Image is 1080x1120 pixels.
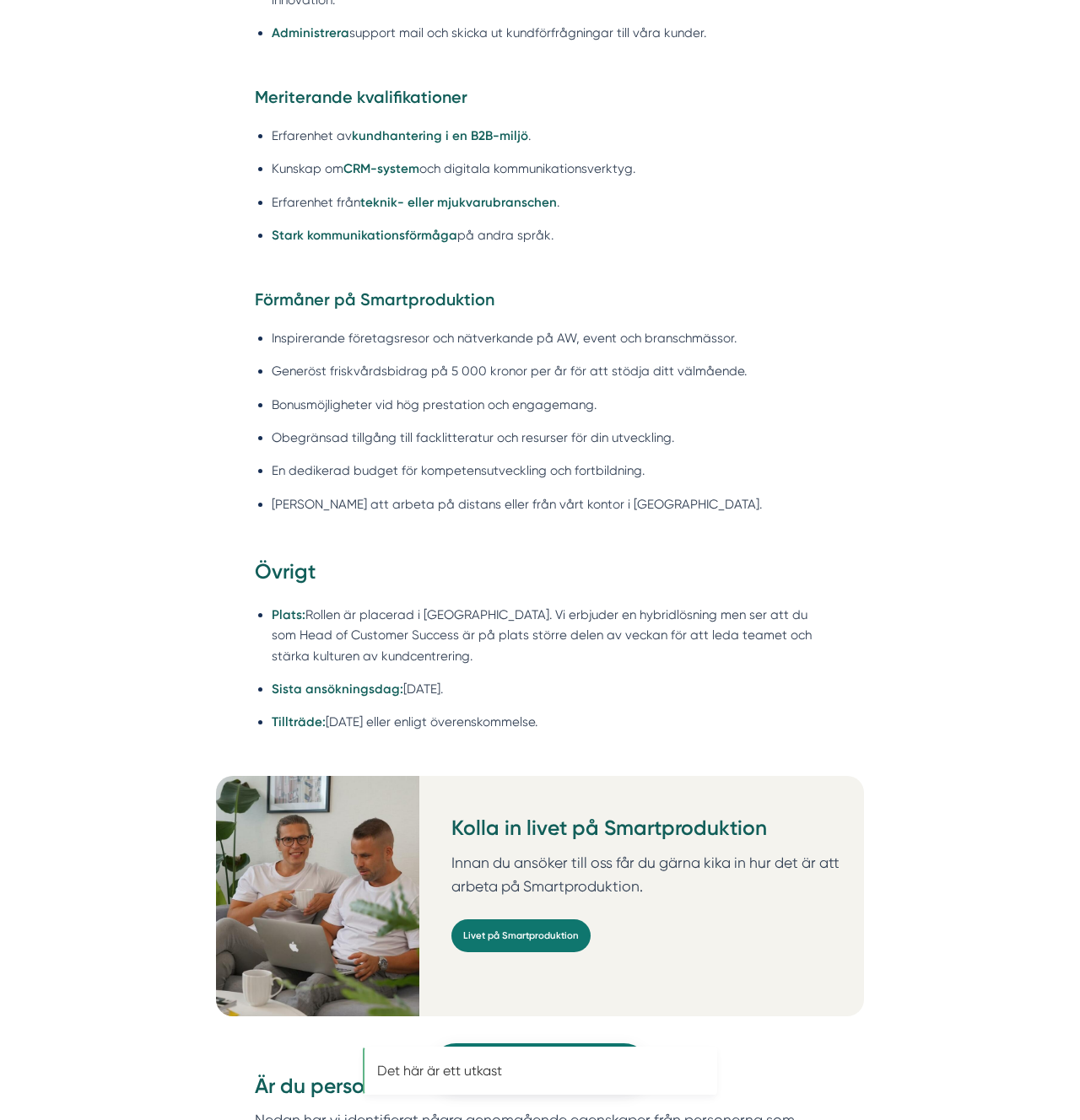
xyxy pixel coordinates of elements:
[272,428,826,448] li: Obegränsad tillgång till facklitteratur och resurser för din utveckling.
[343,161,419,176] strong: CRM-system
[272,225,826,245] li: på andra språk.
[272,714,326,730] strong: Tillträde:
[352,128,528,143] strong: kundhantering i en B2B-miljö
[272,679,826,699] li: [DATE].
[377,1061,703,1080] p: Det här är ett utkast
[255,86,826,115] h4: Meriterande kvalifikationer
[272,328,826,348] li: Inspirerande företagsresor och nätverkande på AW, event och branschmässor.
[272,126,826,146] li: Erfarenhet av .
[360,195,557,210] strong: teknik- eller mjukvarubranschen
[272,192,826,213] li: Erfarenhet från .
[272,228,457,243] strong: Stark kommunikationsförmåga
[255,557,826,595] h3: Övrigt
[255,1072,826,1109] h3: Är du personen vi söker?
[451,919,591,951] a: Livet på Smartproduktion
[451,851,851,898] p: Innan du ansöker till oss får du gärna kika in hur det är att arbeta på Smartproduktion.
[272,361,826,381] li: Generöst friskvårdsbidrag på 5 000 kronor per år för att stödja ditt välmående.
[272,159,826,179] li: Kunskap om och digitala kommunikationsverktyg.
[430,1043,650,1095] a: Ring oss: 070 681 52 22
[272,681,403,697] strong: Sista ansökningsdag:
[272,395,826,415] li: Bonusmöjligheter vid hög prestation och engagemang.
[272,460,826,481] li: En dedikerad budget för kompetensutveckling och fortbildning.
[272,494,826,514] li: [PERSON_NAME] att arbeta på distans eller från vårt kontor i [GEOGRAPHIC_DATA].
[255,289,494,310] strong: Förmåner på Smartproduktion
[272,25,349,40] strong: Administrera
[272,605,826,665] li: Rollen är placerad i [GEOGRAPHIC_DATA]. Vi erbjuder en hybridlösning men ser att du som Head of C...
[451,814,851,851] h3: Kolla in livet på Smartproduktion
[216,776,419,1016] img: Personal på Smartproduktion
[272,23,826,43] li: support mail och skicka ut kundförfrågningar till våra kunder.
[272,607,305,622] strong: Plats:
[272,712,826,732] li: [DATE] eller enligt överenskommelse.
